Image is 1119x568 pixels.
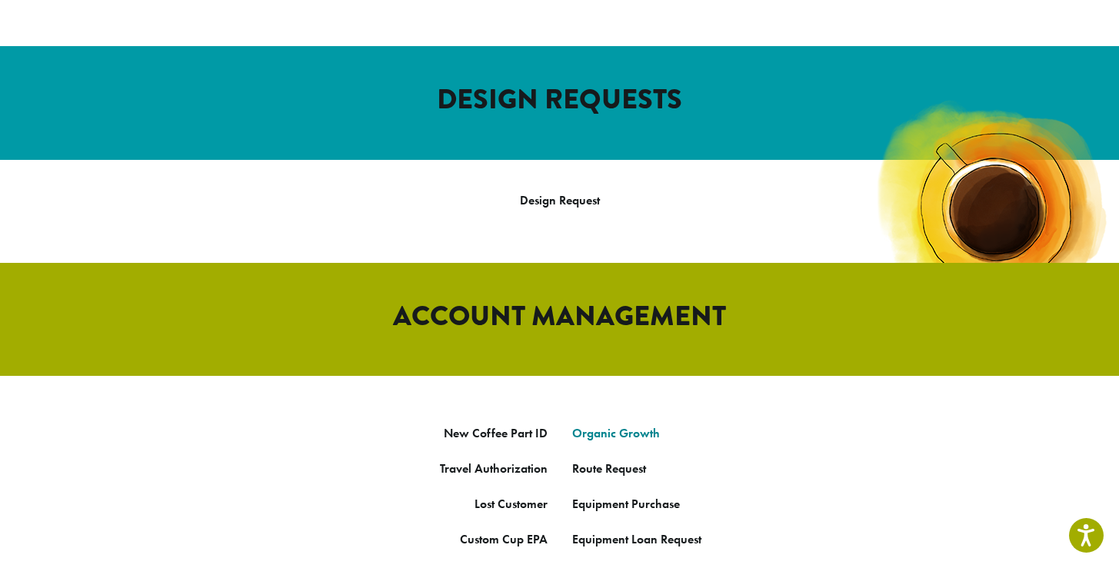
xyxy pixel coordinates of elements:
[444,425,548,441] a: New Coffee Part ID
[572,496,669,512] a: Equipment Purcha
[572,531,701,547] a: Equipment Loan Request
[460,531,548,547] a: Custom Cup EPA
[475,496,548,512] a: Lost Customer
[669,496,680,512] a: se
[122,83,998,116] h2: DESIGN REQUESTS
[520,192,600,208] a: Design Request
[122,300,998,333] h2: ACCOUNT MANAGEMENT
[440,460,548,477] a: Travel Authorization
[572,425,660,441] a: Organic Growth
[572,460,646,477] a: Route Request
